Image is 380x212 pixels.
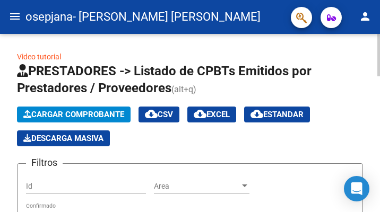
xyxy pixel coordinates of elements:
span: PRESTADORES -> Listado de CPBTs Emitidos por Prestadores / Proveedores [17,64,312,95]
span: (alt+q) [171,84,196,94]
span: Descarga Masiva [23,134,103,143]
span: CSV [145,110,173,119]
mat-icon: cloud_download [145,108,158,120]
span: osepjana [25,5,73,29]
span: Cargar Comprobante [23,110,124,119]
span: - [PERSON_NAME] [PERSON_NAME] [73,5,261,29]
button: Estandar [244,107,310,122]
button: Cargar Comprobante [17,107,131,122]
h3: Filtros [26,155,63,170]
mat-icon: person [359,10,372,23]
mat-icon: cloud_download [194,108,206,120]
app-download-masive: Descarga masiva de comprobantes (adjuntos) [17,130,110,146]
span: Estandar [251,110,304,119]
button: Descarga Masiva [17,130,110,146]
div: Open Intercom Messenger [344,176,369,201]
mat-icon: menu [8,10,21,23]
span: EXCEL [194,110,230,119]
span: Area [154,182,240,191]
button: CSV [139,107,179,122]
button: EXCEL [187,107,236,122]
mat-icon: cloud_download [251,108,263,120]
a: Video tutorial [17,52,61,61]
